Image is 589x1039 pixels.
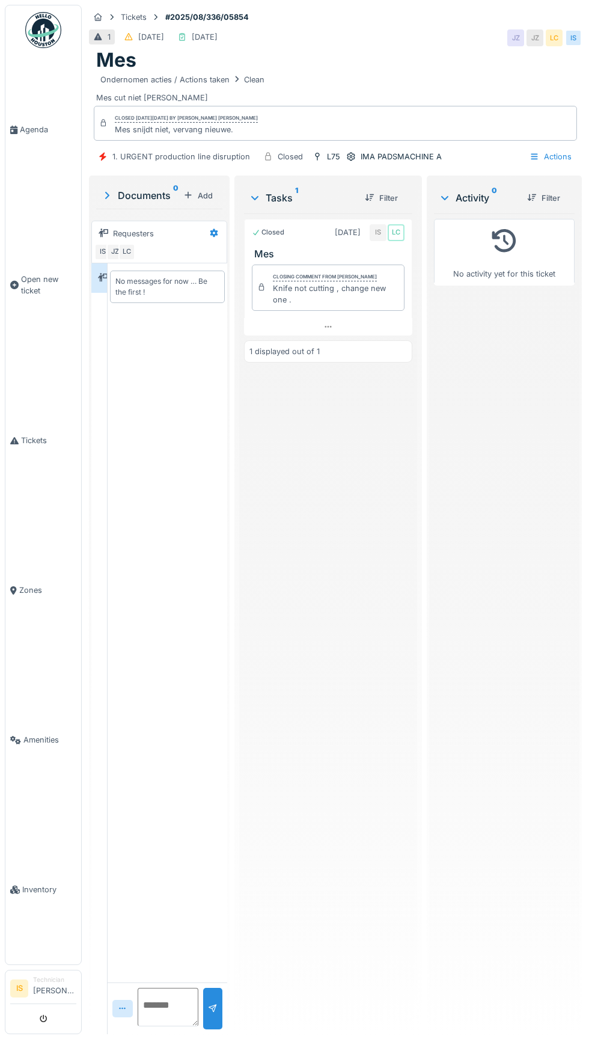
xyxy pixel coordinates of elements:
a: Amenities [5,665,81,815]
span: Zones [19,584,76,596]
div: Ondernomen acties / Actions taken Clean [100,74,264,85]
div: Mes cut niet [PERSON_NAME] [96,72,575,103]
div: IS [370,224,386,241]
div: 1 displayed out of 1 [249,346,320,357]
div: Mes snijdt niet, vervang nieuwe. [115,124,258,135]
div: No messages for now … Be the first ! [115,276,219,298]
div: 1 [108,31,111,43]
div: Tasks [249,191,355,205]
div: Filter [360,190,403,206]
div: Knife not cutting , change new one . [273,283,399,305]
div: Closed [278,151,303,162]
span: Open new ticket [21,274,76,296]
span: Amenities [23,734,76,746]
sup: 0 [173,188,179,203]
li: IS [10,979,28,998]
div: Activity [439,191,517,205]
strong: #2025/08/336/05854 [160,11,254,23]
div: Filter [522,190,565,206]
div: IMA PADSMACHINE A [361,151,442,162]
a: Tickets [5,366,81,515]
div: [DATE] [138,31,164,43]
div: JZ [106,244,123,260]
div: No activity yet for this ticket [442,224,567,280]
span: Inventory [22,884,76,895]
div: Closing comment from [PERSON_NAME] [273,273,377,281]
a: Agenda [5,55,81,204]
img: Badge_color-CXgf-gQk.svg [25,12,61,48]
div: [DATE] [335,227,361,238]
div: LC [546,29,563,46]
a: Zones [5,515,81,665]
div: JZ [507,29,524,46]
div: [DATE] [192,31,218,43]
span: Tickets [21,435,76,446]
div: Closed [252,227,284,238]
div: Closed [DATE][DATE] by [PERSON_NAME] [PERSON_NAME] [115,114,258,123]
li: [PERSON_NAME] [33,975,76,1001]
a: Open new ticket [5,204,81,366]
div: Tickets [121,11,147,23]
sup: 1 [295,191,298,205]
a: Inventory [5,815,81,964]
div: Technician [33,975,76,984]
h3: Mes [254,248,407,260]
div: Add [179,188,218,204]
sup: 0 [492,191,497,205]
div: 1. URGENT production line disruption [112,151,250,162]
div: JZ [526,29,543,46]
div: Documents [101,188,179,203]
div: LC [118,244,135,260]
a: IS Technician[PERSON_NAME] [10,975,76,1004]
div: Requesters [113,228,154,239]
span: Agenda [20,124,76,135]
h1: Mes [96,49,136,72]
div: Actions [524,148,577,165]
div: IS [565,29,582,46]
div: IS [94,244,111,260]
div: L75 [327,151,340,162]
div: LC [388,224,404,241]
